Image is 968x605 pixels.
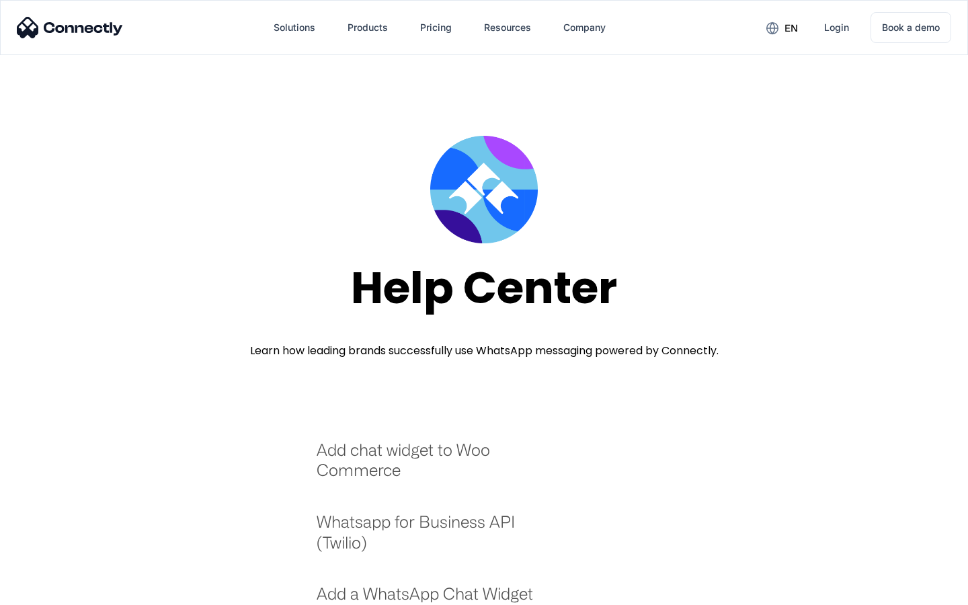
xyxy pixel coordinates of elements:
[484,18,531,37] div: Resources
[13,581,81,600] aside: Language selected: English
[813,11,860,44] a: Login
[563,18,606,37] div: Company
[871,12,951,43] a: Book a demo
[351,264,617,313] div: Help Center
[317,440,551,494] a: Add chat widget to Woo Commerce
[250,343,719,359] div: Learn how leading brands successfully use WhatsApp messaging powered by Connectly.
[348,18,388,37] div: Products
[824,18,849,37] div: Login
[317,512,551,566] a: Whatsapp for Business API (Twilio)
[17,17,123,38] img: Connectly Logo
[274,18,315,37] div: Solutions
[784,19,798,38] div: en
[27,581,81,600] ul: Language list
[409,11,462,44] a: Pricing
[420,18,452,37] div: Pricing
